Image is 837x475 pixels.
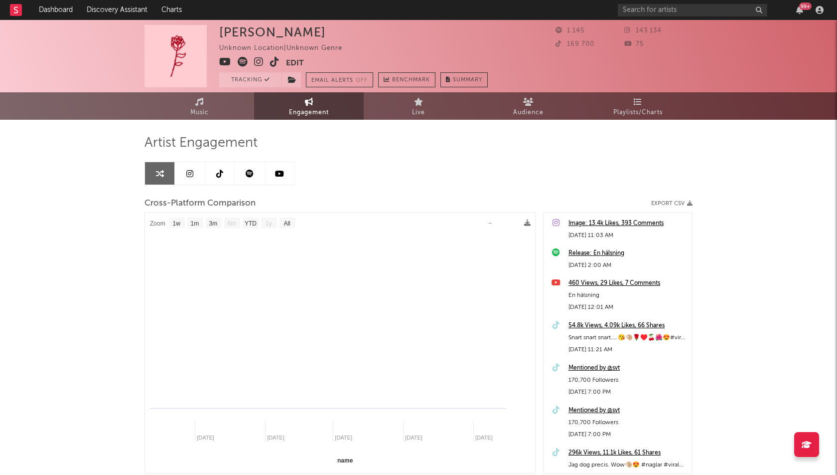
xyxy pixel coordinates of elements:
span: 1 145 [556,27,584,34]
div: Unknown Location | Unknown Genre [219,42,354,54]
a: Mentioned by @svt [568,405,687,417]
div: Snart snart snart…..😘🤏🏼🌹♥️🍒🌺😍#viral #fördig #musik #foryou [568,332,687,344]
text: name [337,457,353,464]
text: 1y [266,220,272,227]
a: Live [364,92,473,120]
div: [DATE] 2:00 AM [568,259,687,271]
text: 1m [191,220,199,227]
a: Audience [473,92,583,120]
div: En hälsning [568,289,687,301]
em: Off [356,78,368,83]
button: 99+ [796,6,803,14]
text: YTD [245,220,257,227]
span: Music [190,107,209,119]
span: Audience [513,107,544,119]
a: 296k Views, 11.1k Likes, 61 Shares [568,447,687,459]
button: Tracking [219,72,281,87]
text: Zoom [150,220,165,227]
a: 54.8k Views, 4.09k Likes, 66 Shares [568,320,687,332]
div: [DATE] 7:00 PM [568,386,687,398]
button: Email AlertsOff [306,72,373,87]
text: [DATE] [267,435,284,441]
text: → [487,220,493,227]
a: Release: En hälsning [568,247,687,259]
span: 169 700 [556,41,594,47]
span: Playlists/Charts [613,107,663,119]
button: Export CSV [651,201,693,207]
span: Engagement [289,107,329,119]
div: [DATE] 11:21 AM [568,344,687,356]
a: Image: 13.4k Likes, 393 Comments [568,218,687,230]
span: 75 [624,41,644,47]
text: [DATE] [197,435,214,441]
span: Artist Engagement [144,137,258,149]
a: Mentioned by @svt [568,362,687,374]
span: Live [412,107,425,119]
div: Jag dog precis. Wow🤏🏼😍 #naglar #viral #fördig #musik #foryou [568,459,687,471]
div: 170,700 Followers [568,417,687,429]
div: 170,700 Followers [568,374,687,386]
a: Benchmark [378,72,435,87]
text: 3m [209,220,218,227]
text: [DATE] [335,435,352,441]
text: All [283,220,290,227]
div: [DATE] 11:03 AM [568,230,687,241]
div: 99 + [799,2,812,10]
button: Summary [440,72,488,87]
text: 1w [173,220,181,227]
div: [PERSON_NAME] [219,25,326,39]
button: Edit [286,57,304,69]
div: [DATE] 12:01 AM [568,301,687,313]
span: Cross-Platform Comparison [144,198,256,210]
text: 6m [228,220,236,227]
div: [DATE] 7:00 PM [568,429,687,441]
a: Playlists/Charts [583,92,693,120]
text: [DATE] [405,435,422,441]
a: Music [144,92,254,120]
a: 460 Views, 29 Likes, 7 Comments [568,277,687,289]
input: Search for artists [618,4,767,16]
span: Benchmark [392,74,430,86]
span: 143 134 [624,27,662,34]
text: [DATE] [475,435,493,441]
span: Summary [453,77,482,83]
a: Engagement [254,92,364,120]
